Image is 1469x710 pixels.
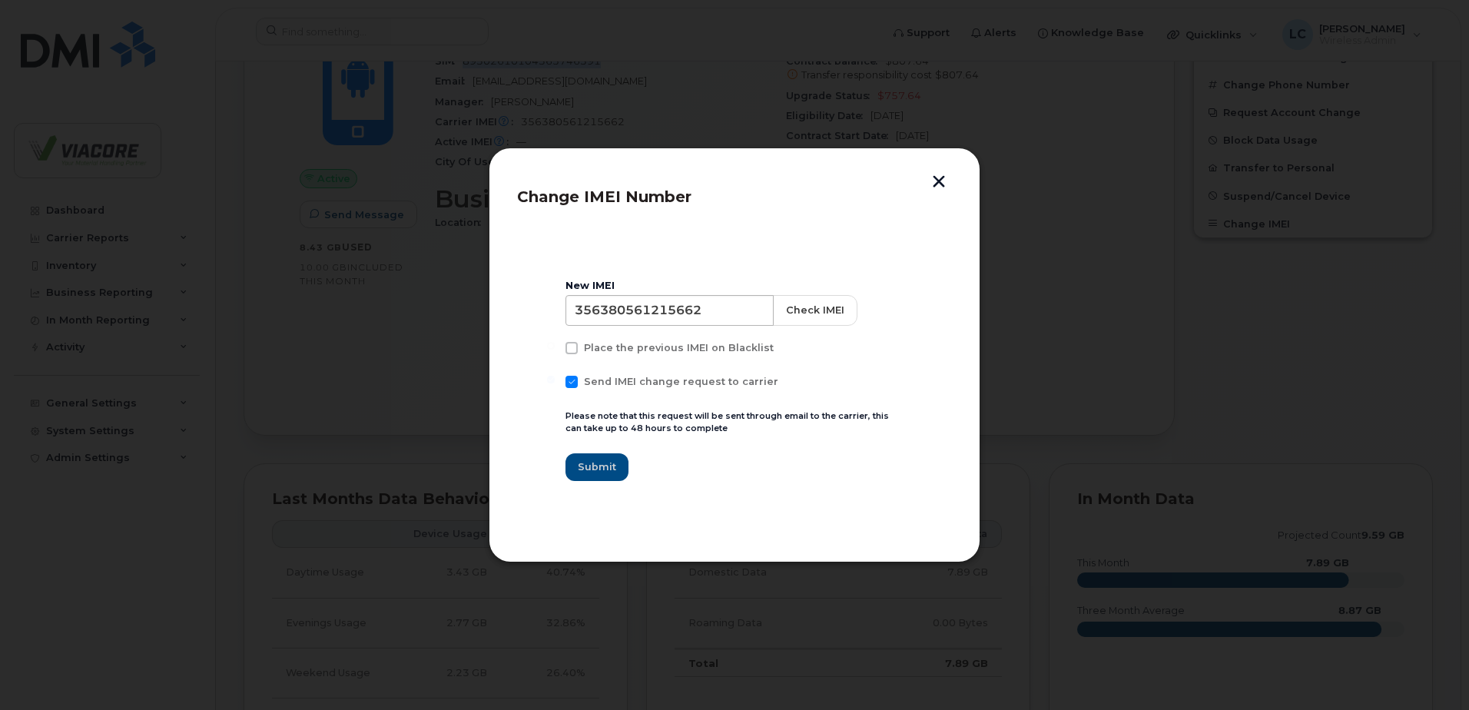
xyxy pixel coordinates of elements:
button: Submit [565,453,628,481]
input: Send IMEI change request to carrier [547,376,555,383]
span: Place the previous IMEI on Blacklist [584,342,774,353]
small: Please note that this request will be sent through email to the carrier, this can take up to 48 h... [565,410,889,434]
span: Submit [578,460,616,474]
div: New IMEI [565,280,904,292]
span: Change IMEI Number [517,187,691,206]
span: Send IMEI change request to carrier [584,376,778,387]
button: Check IMEI [773,295,857,326]
input: Place the previous IMEI on Blacklist [547,342,555,350]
